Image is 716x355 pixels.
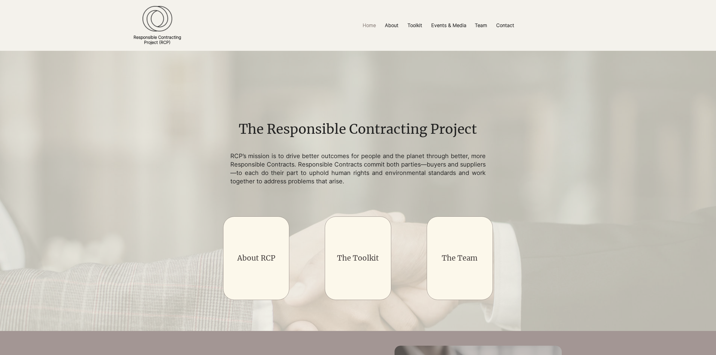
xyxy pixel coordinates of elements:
a: Contact [492,19,519,32]
p: Contact [493,19,517,32]
p: Events & Media [428,19,469,32]
a: Home [358,19,380,32]
p: About [382,19,401,32]
p: RCP’s mission is to drive better outcomes for people and the planet through better, more Responsi... [230,152,486,185]
p: Home [360,19,379,32]
a: The Team [442,253,478,263]
a: About [380,19,403,32]
nav: Site [286,19,591,32]
h1: The Responsible Contracting Project [208,120,508,139]
p: Toolkit [404,19,425,32]
p: Team [472,19,490,32]
a: The Toolkit [337,253,379,263]
a: Responsible ContractingProject (RCP) [134,35,181,45]
a: Team [470,19,492,32]
a: Toolkit [403,19,427,32]
a: About RCP [237,253,275,263]
a: Events & Media [427,19,470,32]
